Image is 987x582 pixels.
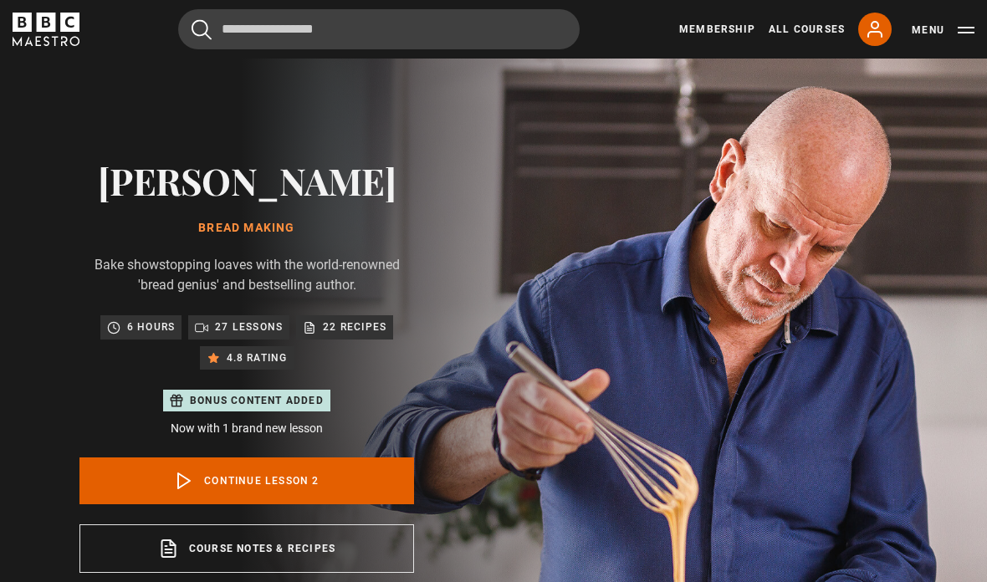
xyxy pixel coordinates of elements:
[79,457,414,504] a: Continue lesson 2
[178,9,580,49] input: Search
[192,19,212,40] button: Submit the search query
[127,319,175,335] p: 6 hours
[912,22,974,38] button: Toggle navigation
[323,319,386,335] p: 22 recipes
[190,393,324,408] p: Bonus content added
[227,350,288,366] p: 4.8 rating
[679,22,755,37] a: Membership
[79,255,414,295] p: Bake showstopping loaves with the world-renowned 'bread genius' and bestselling author.
[79,420,414,437] p: Now with 1 brand new lesson
[79,222,414,235] h1: Bread Making
[769,22,845,37] a: All Courses
[79,524,414,573] a: Course notes & recipes
[215,319,283,335] p: 27 lessons
[13,13,79,46] svg: BBC Maestro
[79,159,414,202] h2: [PERSON_NAME]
